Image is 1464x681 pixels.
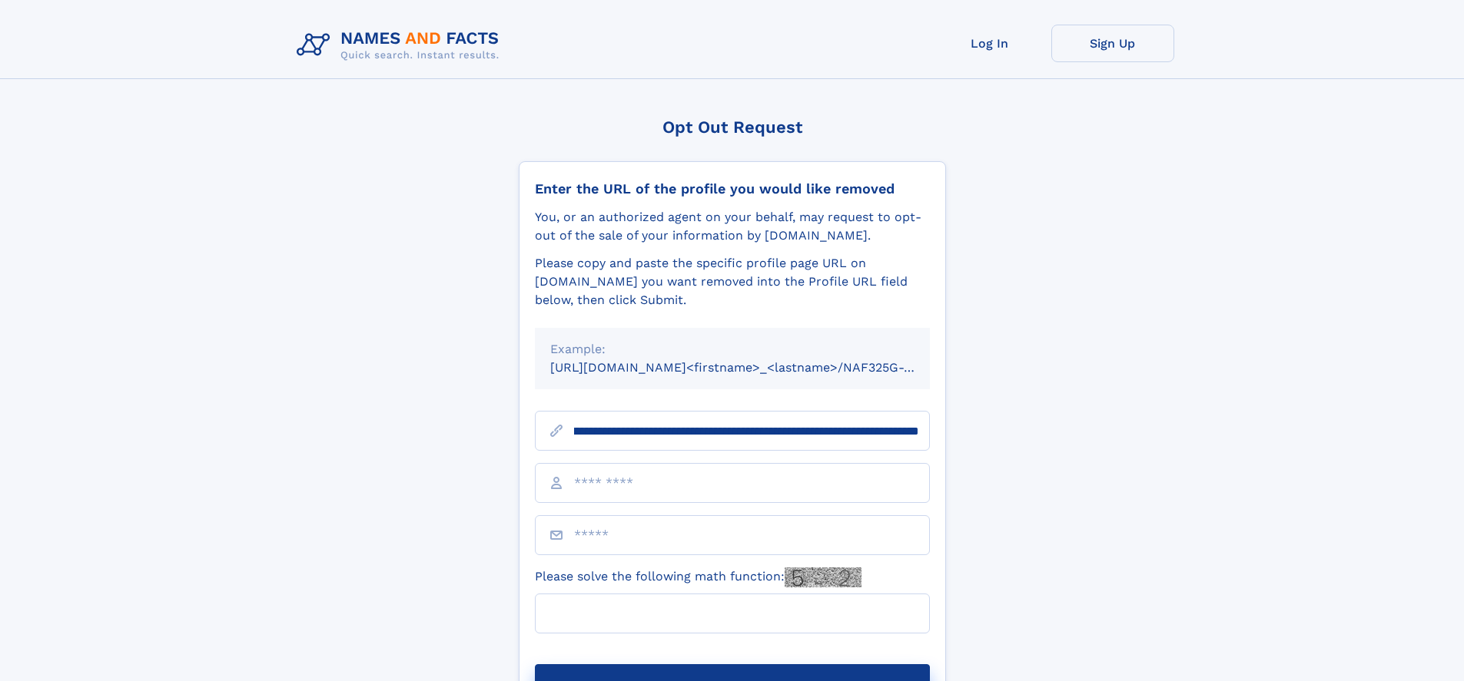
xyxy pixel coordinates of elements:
[535,208,930,245] div: You, or an authorized agent on your behalf, may request to opt-out of the sale of your informatio...
[550,360,959,375] small: [URL][DOMAIN_NAME]<firstname>_<lastname>/NAF325G-xxxxxxxx
[290,25,512,66] img: Logo Names and Facts
[535,254,930,309] div: Please copy and paste the specific profile page URL on [DOMAIN_NAME] you want removed into the Pr...
[550,340,915,359] div: Example:
[928,25,1051,62] a: Log In
[535,180,930,197] div: Enter the URL of the profile you would like removed
[535,567,861,587] label: Please solve the following math function:
[519,117,946,137] div: Opt Out Request
[1051,25,1174,62] a: Sign Up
